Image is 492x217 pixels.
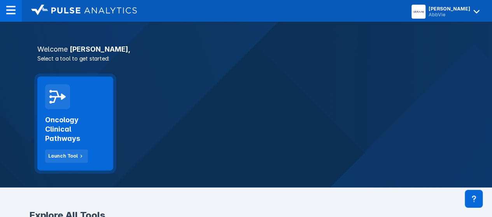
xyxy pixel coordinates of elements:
[45,149,88,163] button: Launch Tool
[465,190,483,208] div: Contact Support
[429,12,470,17] div: AbbVie
[6,5,16,15] img: menu--horizontal.svg
[48,153,78,160] div: Launch Tool
[37,76,113,170] a: Oncology Clinical PathwaysLaunch Tool
[31,5,137,16] img: logo
[413,6,424,17] img: menu button
[33,46,459,53] h3: [PERSON_NAME] ,
[37,45,68,53] span: Welcome
[429,6,470,12] div: [PERSON_NAME]
[33,54,459,62] p: Select a tool to get started:
[45,115,105,143] h2: Oncology Clinical Pathways
[22,5,137,17] a: logo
